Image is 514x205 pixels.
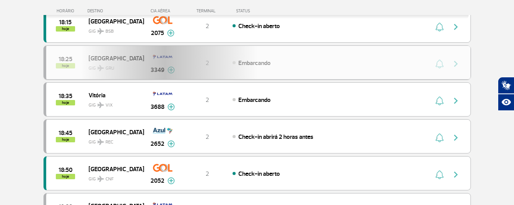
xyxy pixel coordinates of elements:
span: BSB [105,28,114,35]
span: REC [105,139,113,146]
img: sino-painel-voo.svg [435,22,444,32]
span: Embarcando [238,96,271,104]
span: GIG [89,172,138,183]
span: 3688 [151,102,164,112]
img: sino-painel-voo.svg [435,96,444,105]
span: VIX [105,102,113,109]
span: GIG [89,98,138,109]
span: 2025-09-24 18:15:00 [59,20,72,25]
span: 2025-09-24 18:45:00 [59,130,72,136]
span: 2025-09-24 18:50:00 [59,167,72,173]
span: [GEOGRAPHIC_DATA] [89,127,138,137]
span: hoje [56,100,75,105]
span: 2025-09-24 18:35:00 [59,93,72,99]
div: Plugin de acessibilidade da Hand Talk. [498,77,514,111]
img: destiny_airplane.svg [97,176,104,182]
img: mais-info-painel-voo.svg [167,30,174,37]
span: 2652 [151,139,164,148]
div: CIA AÉREA [144,8,182,13]
img: seta-direita-painel-voo.svg [451,96,460,105]
div: DESTINO [87,8,144,13]
div: STATUS [232,8,295,13]
span: 2 [206,22,209,30]
span: hoje [56,174,75,179]
button: Abrir recursos assistivos. [498,94,514,111]
span: hoje [56,137,75,142]
img: mais-info-painel-voo.svg [167,140,175,147]
span: 2 [206,96,209,104]
img: mais-info-painel-voo.svg [167,177,175,184]
span: Check-in aberto [238,22,280,30]
span: 2 [206,170,209,178]
span: 2 [206,133,209,141]
button: Abrir tradutor de língua de sinais. [498,77,514,94]
span: Check-in abrirá 2 horas antes [238,133,313,141]
img: destiny_airplane.svg [97,102,104,108]
img: destiny_airplane.svg [97,139,104,145]
div: TERMINAL [182,8,232,13]
span: 2075 [151,28,164,38]
img: mais-info-painel-voo.svg [167,103,175,110]
span: [GEOGRAPHIC_DATA] [89,16,138,26]
img: seta-direita-painel-voo.svg [451,133,460,142]
img: seta-direita-painel-voo.svg [451,170,460,179]
img: sino-painel-voo.svg [435,133,444,142]
div: HORÁRIO [46,8,88,13]
img: destiny_airplane.svg [97,28,104,34]
span: GIG [89,135,138,146]
span: Vitória [89,90,138,100]
span: 2052 [151,176,164,185]
span: GIG [89,24,138,35]
span: hoje [56,26,75,32]
span: CNF [105,176,114,183]
img: seta-direita-painel-voo.svg [451,22,460,32]
img: sino-painel-voo.svg [435,170,444,179]
span: Check-in aberto [238,170,280,178]
span: [GEOGRAPHIC_DATA] [89,164,138,174]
